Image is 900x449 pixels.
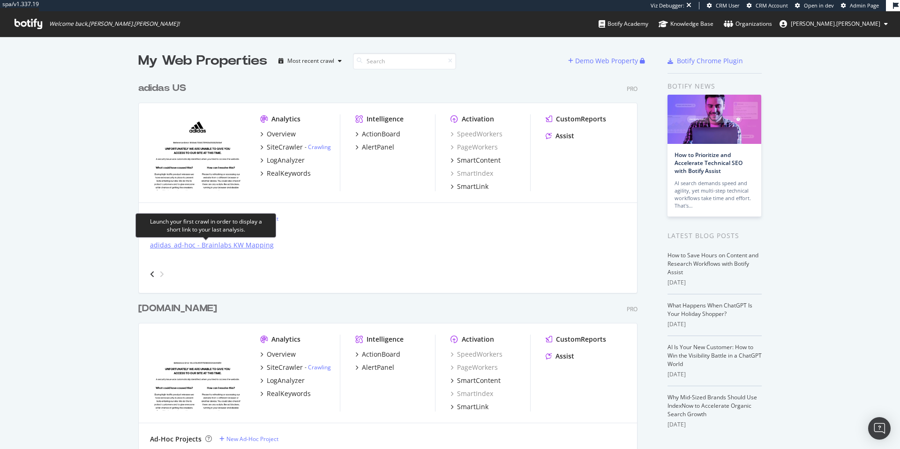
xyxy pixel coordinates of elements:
[667,95,761,144] img: How to Prioritize and Accelerate Technical SEO with Botify Assist
[305,143,331,151] div: -
[462,335,494,344] div: Activation
[462,114,494,124] div: Activation
[138,302,221,315] a: [DOMAIN_NAME]
[747,2,788,9] a: CRM Account
[271,335,300,344] div: Analytics
[308,143,331,151] a: Crawling
[457,182,488,191] div: SmartLink
[457,376,501,385] div: SmartContent
[667,343,762,368] a: AI Is Your New Customer: How to Win the Visibility Battle in a ChatGPT World
[450,169,493,178] a: SmartIndex
[667,301,752,318] a: What Happens When ChatGPT Is Your Holiday Shopper?
[305,363,331,371] div: -
[308,363,331,371] a: Crawling
[260,129,296,139] a: Overview
[260,363,331,372] a: SiteCrawler- Crawling
[804,2,834,9] span: Open in dev
[260,389,311,398] a: RealKeywords
[659,19,713,29] div: Knowledge Base
[260,156,305,165] a: LogAnalyzer
[556,114,606,124] div: CustomReports
[367,335,404,344] div: Intelligence
[651,2,684,9] div: Viz Debugger:
[158,269,165,279] div: angle-right
[355,129,400,139] a: ActionBoard
[138,52,267,70] div: My Web Properties
[219,435,278,443] a: New Ad-Hoc Project
[667,251,758,276] a: How to Save Hours on Content and Research Workflows with Botify Assist
[457,402,488,412] div: SmartLink
[367,114,404,124] div: Intelligence
[724,11,772,37] a: Organizations
[353,53,456,69] input: Search
[667,56,743,66] a: Botify Chrome Plugin
[841,2,879,9] a: Admin Page
[627,85,637,93] div: Pro
[568,57,640,65] a: Demo Web Property
[150,240,274,250] a: adidas_ad-hoc - Brainlabs KW Mapping
[868,417,891,440] div: Open Intercom Messenger
[275,53,345,68] button: Most recent crawl
[450,142,498,152] a: PageWorkers
[260,376,305,385] a: LogAnalyzer
[450,363,498,372] a: PageWorkers
[450,350,502,359] a: SpeedWorkers
[260,350,296,359] a: Overview
[659,11,713,37] a: Knowledge Base
[675,151,742,175] a: How to Prioritize and Accelerate Technical SEO with Botify Assist
[667,81,762,91] div: Botify news
[267,376,305,385] div: LogAnalyzer
[457,156,501,165] div: SmartContent
[267,156,305,165] div: LogAnalyzer
[450,129,502,139] a: SpeedWorkers
[546,352,574,361] a: Assist
[546,335,606,344] a: CustomReports
[677,56,743,66] div: Botify Chrome Plugin
[138,82,186,95] div: adidas US
[150,114,245,190] img: adidas.com/us
[226,435,278,443] div: New Ad-Hoc Project
[355,363,394,372] a: AlertPanel
[260,142,331,152] a: SiteCrawler- Crawling
[568,53,640,68] button: Demo Web Property
[355,350,400,359] a: ActionBoard
[675,180,754,210] div: AI search demands speed and agility, yet multi-step technical workflows take time and effort. Tha...
[667,231,762,241] div: Latest Blog Posts
[49,20,180,28] span: Welcome back, [PERSON_NAME].[PERSON_NAME] !
[362,363,394,372] div: AlertPanel
[260,169,311,178] a: RealKeywords
[772,16,895,31] button: [PERSON_NAME].[PERSON_NAME]
[450,402,488,412] a: SmartLink
[267,169,311,178] div: RealKeywords
[546,114,606,124] a: CustomReports
[599,11,648,37] a: Botify Academy
[667,420,762,429] div: [DATE]
[667,320,762,329] div: [DATE]
[267,363,303,372] div: SiteCrawler
[138,302,217,315] div: [DOMAIN_NAME]
[667,370,762,379] div: [DATE]
[138,82,190,95] a: adidas US
[667,278,762,287] div: [DATE]
[355,142,394,152] a: AlertPanel
[267,350,296,359] div: Overview
[271,114,300,124] div: Analytics
[362,129,400,139] div: ActionBoard
[146,267,158,282] div: angle-left
[267,142,303,152] div: SiteCrawler
[450,389,493,398] a: SmartIndex
[556,335,606,344] div: CustomReports
[555,131,574,141] div: Assist
[546,131,574,141] a: Assist
[362,350,400,359] div: ActionBoard
[555,352,574,361] div: Assist
[795,2,834,9] a: Open in dev
[143,217,268,233] div: Launch your first crawl in order to display a short link to your last analysis.
[287,58,334,64] div: Most recent crawl
[575,56,638,66] div: Demo Web Property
